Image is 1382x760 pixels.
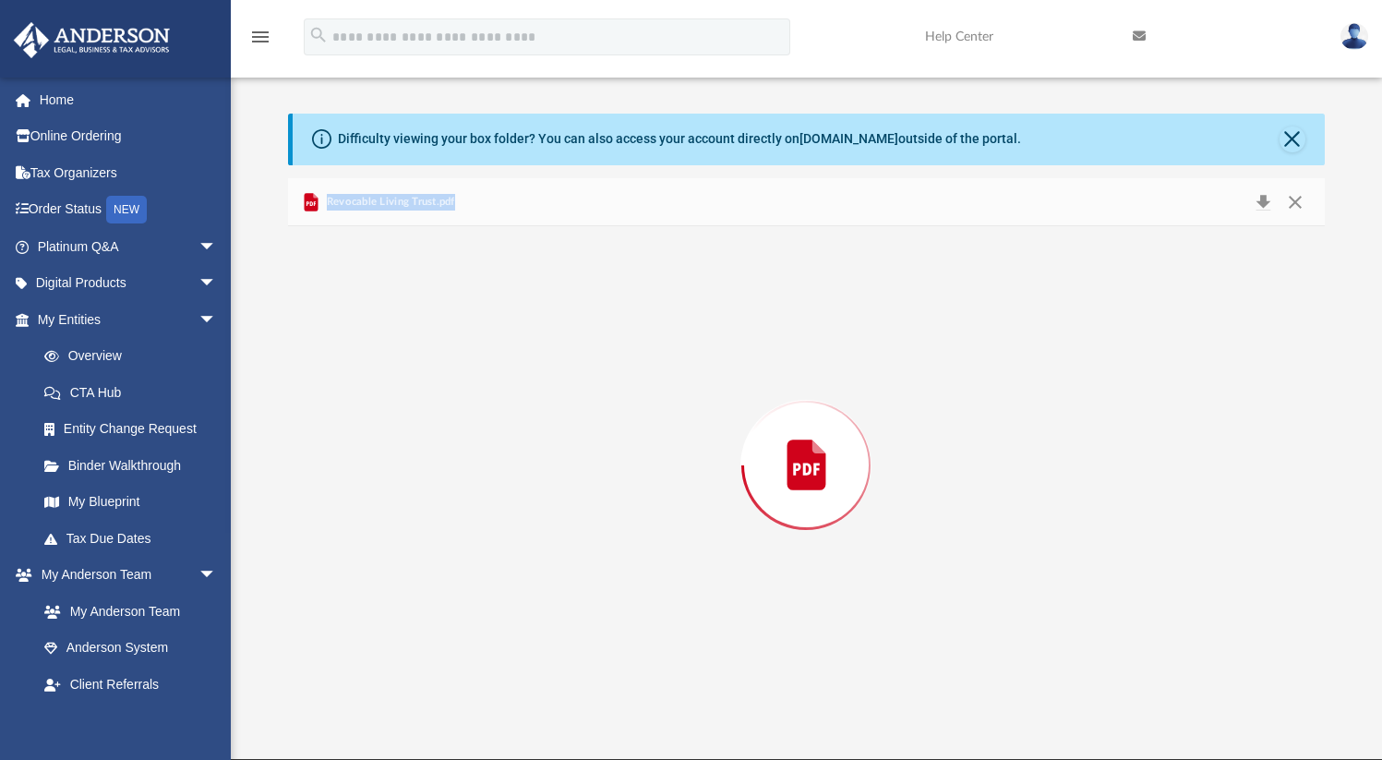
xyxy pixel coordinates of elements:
[288,178,1324,704] div: Preview
[1246,189,1280,215] button: Download
[249,26,271,48] i: menu
[1340,23,1368,50] img: User Pic
[13,301,245,338] a: My Entitiesarrow_drop_down
[308,25,329,45] i: search
[13,191,245,229] a: Order StatusNEW
[8,22,175,58] img: Anderson Advisors Platinum Portal
[198,557,235,595] span: arrow_drop_down
[13,81,245,118] a: Home
[13,154,245,191] a: Tax Organizers
[13,228,245,265] a: Platinum Q&Aarrow_drop_down
[26,374,245,411] a: CTA Hub
[26,338,245,375] a: Overview
[26,411,245,448] a: Entity Change Request
[26,630,235,667] a: Anderson System
[13,557,235,594] a: My Anderson Teamarrow_drop_down
[13,265,245,302] a: Digital Productsarrow_drop_down
[198,265,235,303] span: arrow_drop_down
[198,228,235,266] span: arrow_drop_down
[338,129,1021,149] div: Difficulty viewing your box folder? You can also access your account directly on outside of the p...
[13,118,245,155] a: Online Ordering
[322,194,454,211] span: Revocable Living Trust.pdf
[26,484,235,521] a: My Blueprint
[249,35,271,48] a: menu
[26,666,235,703] a: Client Referrals
[799,131,898,146] a: [DOMAIN_NAME]
[1279,189,1312,215] button: Close
[198,301,235,339] span: arrow_drop_down
[26,447,245,484] a: Binder Walkthrough
[106,196,147,223] div: NEW
[26,593,226,630] a: My Anderson Team
[1280,127,1305,152] button: Close
[26,520,245,557] a: Tax Due Dates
